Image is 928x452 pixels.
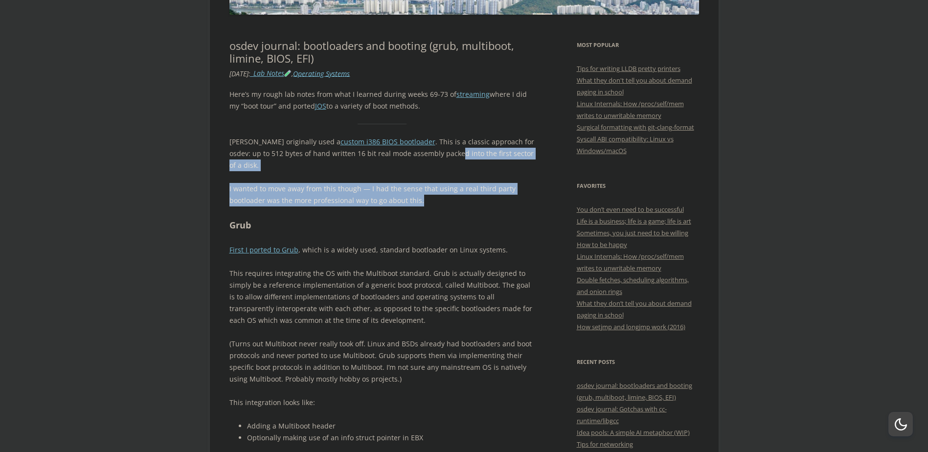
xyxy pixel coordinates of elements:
h1: osdev journal: bootloaders and booting (grub, multiboot, limine, BIOS, EFI) [229,39,535,65]
a: Tips for writing LLDB pretty printers [577,64,680,73]
p: I wanted to move away from this though — I had the sense that using a real third party bootloader... [229,183,535,206]
p: , which is a widely used, standard bootloader on Linux systems. [229,244,535,256]
p: This integration looks like: [229,397,535,408]
a: Sometimes, you just need to be willing [577,228,688,237]
a: osdev journal: Gotchas with cc-runtime/libgcc [577,405,667,425]
a: Operating Systems [293,68,350,78]
a: Tips for networking [577,440,633,449]
a: JOS [315,101,326,111]
a: Syscall ABI compatibility: Linux vs Windows/macOS [577,135,674,155]
p: [PERSON_NAME] originally used a . This is a classic approach for osdev: up to 512 bytes of hand w... [229,136,535,171]
p: This requires integrating the OS with the Multiboot standard. Grub is actually designed to simply... [229,268,535,326]
a: custom i386 BIOS bootloader [340,137,435,146]
a: Idea pools: A simple AI metaphor (WIP) [577,428,690,437]
a: osdev journal: bootloaders and booting (grub, multiboot, limine, BIOS, EFI) [577,381,692,402]
time: [DATE] [229,68,249,78]
a: Life is a business; life is a game; life is art [577,217,691,226]
p: Here’s my rough lab notes from what I learned during weeks 69-73 of where I did my “boot tour” an... [229,89,535,112]
p: (Turns out Multiboot never really took off. Linux and BSDs already had bootloaders and boot proto... [229,338,535,385]
h3: Favorites [577,180,699,192]
a: How setjmp and longjmp work (2016) [577,322,685,331]
a: How to be happy [577,240,627,249]
i: : , [229,68,350,78]
a: Linux Internals: How /proc/self/mem writes to unwritable memory [577,99,684,120]
a: What they don’t tell you about demand paging in school [577,299,692,319]
h3: Recent Posts [577,356,699,368]
li: Optionally making use of an info struct pointer in EBX [247,432,535,444]
li: Adding a Multiboot header [247,420,535,432]
a: Double fetches, scheduling algorithms, and onion rings [577,275,689,296]
a: Surgical formatting with git-clang-format [577,123,694,132]
h3: Most Popular [577,39,699,51]
h2: Grub [229,218,535,232]
a: What they don't tell you about demand paging in school [577,76,692,96]
a: streaming [456,90,490,99]
a: Linux Internals: How /proc/self/mem writes to unwritable memory [577,252,684,272]
a: You don’t even need to be successful [577,205,684,214]
a: First I ported to Grub [229,245,298,254]
a: _Lab Notes [250,68,292,78]
img: 🧪 [284,70,291,77]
